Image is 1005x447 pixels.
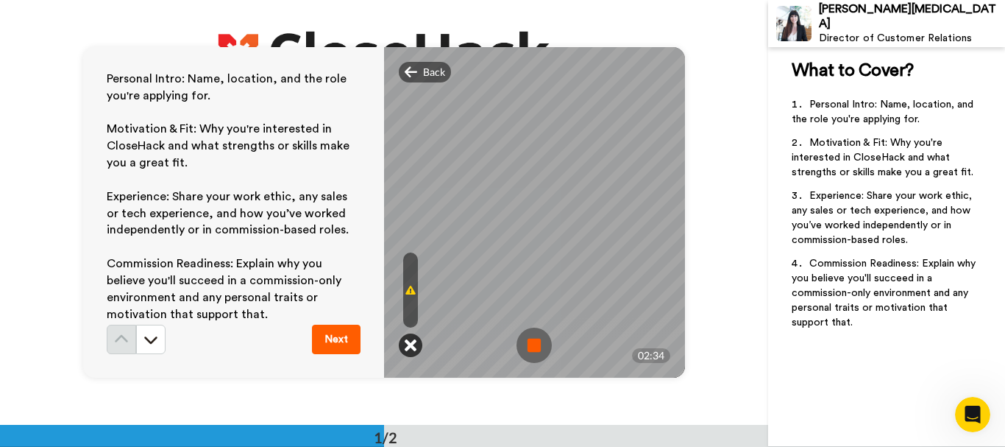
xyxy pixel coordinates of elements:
[792,138,973,177] span: Motivation & Fit: Why you're interested in CloseHack and what strengths or skills make you a grea...
[312,325,361,354] button: Next
[792,99,976,124] span: Personal Intro: Name, location, and the role you're applying for.
[516,328,552,363] img: ic_record_stop.svg
[792,191,975,245] span: Experience: Share your work ethic, any sales or tech experience, and how you’ve worked independen...
[792,258,979,328] span: Commission Readiness: Explain why you believe you'll succeed in a commission-only environment and...
[107,258,344,320] span: Commission Readiness: Explain why you believe you'll succeed in a commission-only environment and...
[819,2,1004,30] div: [PERSON_NAME][MEDICAL_DATA]
[776,6,812,41] img: Profile Image
[107,73,349,102] span: Personal Intro: Name, location, and the role you're applying for.
[792,62,914,80] span: What to Cover?
[107,191,350,236] span: Experience: Share your work ethic, any sales or tech experience, and how you’ve worked independen...
[632,348,670,363] div: 02:34
[107,123,352,169] span: Motivation & Fit: Why you're interested in CloseHack and what strengths or skills make you a grea...
[955,397,990,432] iframe: Intercom live chat
[819,32,1004,45] div: Director of Customer Relations
[423,65,445,80] span: Back
[399,62,452,82] div: Back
